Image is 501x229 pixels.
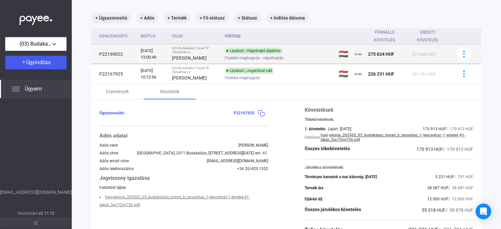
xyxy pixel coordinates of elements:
[25,85,42,93] span: Ügyeim
[412,52,436,57] span: 273 644 HUF
[258,110,265,117] img: copy-blue
[237,166,268,171] div: +36 20/420-1352
[160,88,179,95] div: Részletek
[305,186,323,190] div: Termék ára
[163,13,190,23] mat-chip: + Termék
[172,46,220,54] div: (03) Budakalász Tópart "B" Társasház vs
[476,204,491,219] div: Open Intercom Messenger
[34,221,38,225] img: arrow-double-left-grey.svg
[368,51,394,57] span: 275 624 HUF
[354,70,362,78] img: ehaz-mini
[207,159,268,163] div: [EMAIL_ADDRESS][DOMAIN_NAME]
[412,28,449,44] div: Eredeti követelés
[234,111,254,115] span: P22167925
[427,197,448,201] span: 12 000 HUF
[20,12,52,25] img: white-payee-white-dot.svg
[137,151,268,155] div: [GEOGRAPHIC_DATA], 2011 Budakalász, [STREET_ADDRESS][DATE] em. 41.
[234,13,261,23] mat-chip: + Státusz
[99,151,118,155] div: Adós címe
[305,165,473,170] div: Járulékos követelések:
[321,133,473,142] a: havi-eloiras_202502_03_budakalasz_topart_b_tarsashaz_1-lepcsohaz-1-emelet-41-lakas_5gc7i2m72b.pdf
[99,143,118,148] div: Adós neve
[99,166,134,171] div: Adós telefonszáma
[99,32,135,40] div: Ügyazonosító
[91,64,138,84] td: P22167925
[446,208,473,213] span: / 50 878 HUF
[412,72,436,77] span: 221 791 HUF
[305,135,321,140] div: Feltöltve:
[305,106,473,114] div: Követelések
[141,32,156,40] div: Indítva
[423,127,446,131] span: 170 913 HUF
[336,64,352,84] td: 🇭🇺
[172,75,207,80] strong: [PERSON_NAME]
[99,32,128,40] div: Ügyazonosító
[5,37,67,51] button: (03) Budakalász Tópart "B" Társasház
[225,67,274,74] div: Lezárult | Jogerőssé vált
[99,132,268,140] div: Adós adatai
[12,85,20,93] img: list.svg
[99,174,268,182] div: Jogviszony igazolása
[305,145,350,153] div: Összes tőkekövetelés
[172,55,207,61] strong: [PERSON_NAME]
[336,44,352,64] td: 🇭🇺
[172,32,220,40] div: Felek
[305,175,377,179] div: Törvényes kamatok a mai dátumig: [DATE]
[20,40,52,48] span: (03) Budakalász Tópart "B" Társasház
[39,211,54,216] strong: v2.11.12
[448,197,473,201] span: / 12 000 HUF
[238,143,268,148] div: [PERSON_NAME]
[368,28,407,44] div: Fennálló követelés
[417,147,443,152] span: 170 913 HUF
[99,185,268,190] div: Feltöltött fájlok
[5,56,67,69] button: Ügyindítás
[172,66,220,74] div: (03) Budakalász Tópart "B" Társasház vs
[91,44,138,64] td: P22169022
[461,70,467,77] img: more-blue
[427,186,448,190] span: 38 087 HUF
[368,28,401,44] div: Fennálló követelés
[106,88,129,95] div: Események
[26,59,51,65] span: Ügyindítás
[446,127,473,131] span: / 170 913 HUF
[99,111,125,115] span: Ügyazonosító:
[435,175,454,179] span: 5 231 HUF
[99,195,250,207] a: havi-eloiras_202502_03_budakalasz_topart_b_tarsashaz_1-lepcsohaz-1-emelet-41-lakas_5gc7i2m72b.pdf
[412,28,443,44] div: Eredeti követelés
[222,28,336,44] th: Státusz
[254,106,268,120] button: copy-blue
[457,47,471,61] button: more-blue
[141,48,167,61] div: [DATE] 13:00:49
[196,13,229,23] mat-chip: + Fő státusz
[172,32,183,40] div: Felek
[141,32,167,40] div: Indítva
[225,48,282,54] div: Lezárult | Végrehajtó kijelölve
[461,50,467,57] img: more-blue
[91,13,131,23] mat-chip: + Ügyazonosító
[305,127,325,131] div: 1. követelés
[305,197,322,201] div: Eljárási díj
[354,50,362,58] img: ehaz-mini
[99,159,129,163] div: Adós email címe
[448,186,473,190] span: / 38 087 HUF
[305,206,361,214] div: Összes járulékos követelés
[443,147,473,152] span: / 170 913 HUF
[225,74,260,82] span: Fizetési meghagyás
[225,54,283,62] span: Fizetési meghagyás - végrehajtás
[422,208,446,213] span: 55 318 HUF
[141,67,167,80] div: [DATE] 10:12:56
[457,67,471,81] button: more-blue
[305,117,473,122] div: Tőkekövetelések:
[136,13,158,23] mat-chip: + Adós
[325,127,351,131] div: - Lejárt: [DATE]
[368,71,394,77] span: 226 231 HUF
[454,175,473,179] span: / 791 HUF
[22,60,26,64] img: plus-white.svg
[266,13,309,23] mat-chip: + Indítás dátuma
